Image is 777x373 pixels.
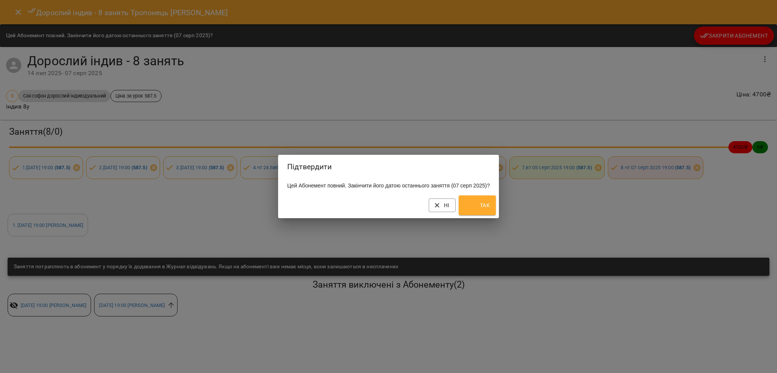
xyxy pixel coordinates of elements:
h2: Підтвердити [287,161,490,173]
span: Ні [435,201,450,210]
div: Цей Абонемент повний. Закінчити його датою останнього заняття (07 серп 2025)? [278,179,499,192]
span: Так [465,198,490,213]
button: Так [459,195,496,215]
button: Ні [429,198,456,212]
